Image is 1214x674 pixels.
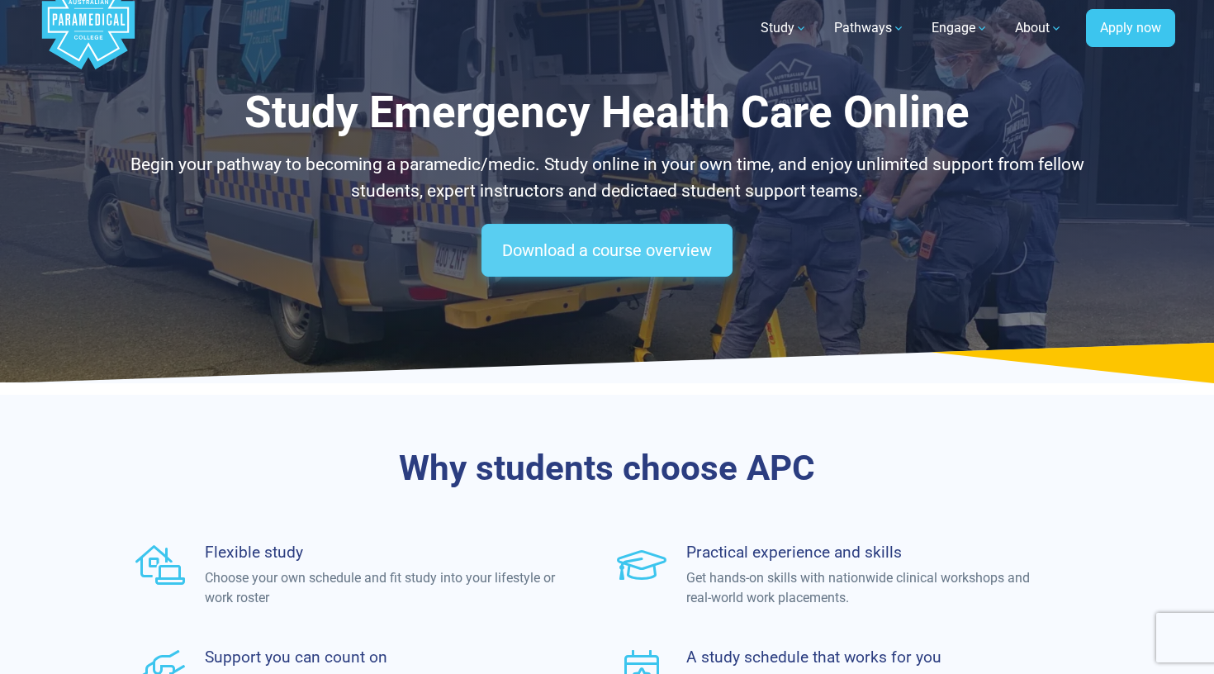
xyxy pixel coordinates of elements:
a: Download a course overview [481,224,733,277]
p: Choose your own schedule and fit study into your lifestyle or work roster [205,568,557,608]
h4: A study schedule that works for you [686,648,1039,667]
h1: Study Emergency Health Care Online [124,87,1090,139]
p: Begin your pathway to becoming a paramedic/medic. Study online in your own time, and enjoy unlimi... [124,152,1090,204]
h3: Why students choose APC [124,448,1090,490]
a: Study [751,5,818,51]
h4: Flexible study [205,543,557,562]
a: Apply now [1086,9,1175,47]
p: Get hands-on skills with nationwide clinical workshops and real-world work placements. [686,568,1039,608]
a: Pathways [824,5,915,51]
a: Engage [922,5,998,51]
a: About [1005,5,1073,51]
h4: Support you can count on [205,648,557,667]
h4: Practical experience and skills [686,543,1039,562]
